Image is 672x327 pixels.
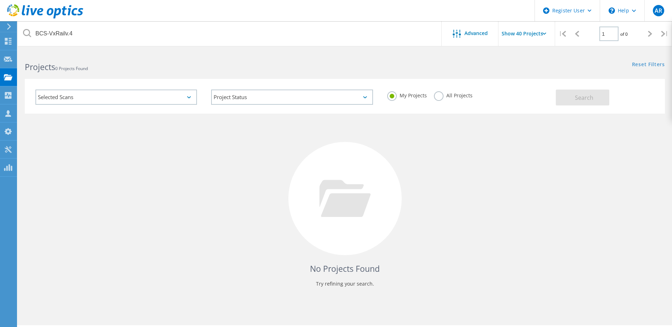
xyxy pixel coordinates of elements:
div: Project Status [211,90,373,105]
svg: \n [609,7,615,14]
span: of 0 [620,31,628,37]
span: 0 Projects Found [55,65,88,71]
p: Try refining your search. [32,278,658,289]
div: Selected Scans [35,90,197,105]
div: | [555,21,570,46]
input: Search projects by name, owner, ID, company, etc [18,21,442,46]
label: All Projects [434,91,473,98]
h4: No Projects Found [32,263,658,275]
label: My Projects [387,91,427,98]
span: Advanced [464,31,488,36]
div: | [657,21,672,46]
span: AR [655,8,662,13]
b: Projects [25,61,55,73]
button: Search [556,90,609,105]
a: Reset Filters [632,62,665,68]
span: Search [575,94,593,102]
a: Live Optics Dashboard [7,15,83,20]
